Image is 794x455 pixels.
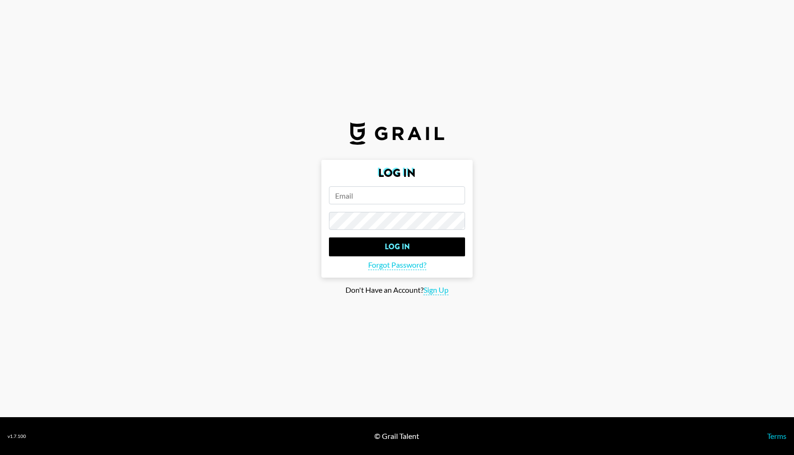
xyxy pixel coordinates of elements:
[767,431,786,440] a: Terms
[329,167,465,179] h2: Log In
[350,122,444,145] img: Grail Talent Logo
[8,285,786,295] div: Don't Have an Account?
[329,186,465,204] input: Email
[374,431,419,441] div: © Grail Talent
[368,260,426,270] span: Forgot Password?
[329,237,465,256] input: Log In
[423,285,449,295] span: Sign Up
[8,433,26,439] div: v 1.7.100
